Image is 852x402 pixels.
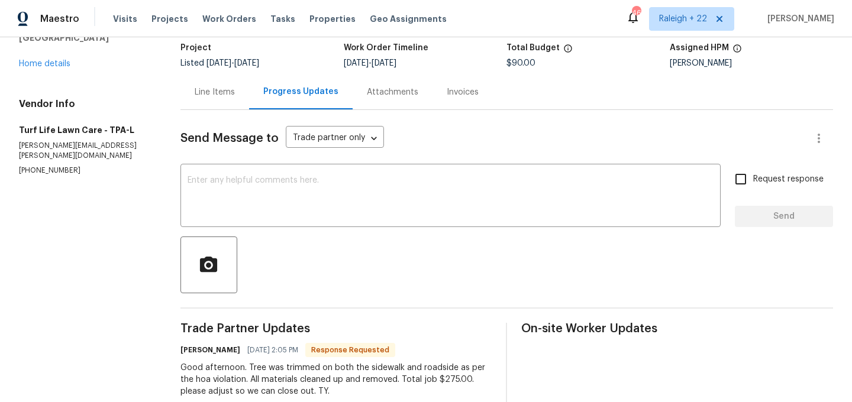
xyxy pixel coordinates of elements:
div: Good afternoon. Tree was trimmed on both the sidewalk and roadside as per the hoa violation. All ... [180,362,492,397]
div: Line Items [195,86,235,98]
span: Projects [151,13,188,25]
h5: Work Order Timeline [344,44,428,52]
h5: Assigned HPM [670,44,729,52]
h5: Project [180,44,211,52]
span: - [206,59,259,67]
div: [PERSON_NAME] [670,59,833,67]
div: Progress Updates [263,86,338,98]
span: On-site Worker Updates [521,323,833,335]
div: 468 [632,7,640,19]
span: [DATE] [372,59,396,67]
span: Maestro [40,13,79,25]
span: The hpm assigned to this work order. [732,44,742,59]
h5: Turf Life Lawn Care - TPA-L [19,124,152,136]
span: Visits [113,13,137,25]
span: Properties [309,13,356,25]
a: Home details [19,60,70,68]
span: [DATE] [234,59,259,67]
span: $90.00 [506,59,535,67]
p: [PERSON_NAME][EMAIL_ADDRESS][PERSON_NAME][DOMAIN_NAME] [19,141,152,161]
h6: [PERSON_NAME] [180,344,240,356]
span: [DATE] 2:05 PM [247,344,298,356]
span: - [344,59,396,67]
span: Listed [180,59,259,67]
span: Work Orders [202,13,256,25]
span: Response Requested [306,344,394,356]
span: Raleigh + 22 [659,13,707,25]
span: [DATE] [344,59,369,67]
span: [DATE] [206,59,231,67]
div: Invoices [447,86,479,98]
span: The total cost of line items that have been proposed by Opendoor. This sum includes line items th... [563,44,573,59]
h5: Total Budget [506,44,560,52]
div: Attachments [367,86,418,98]
span: [PERSON_NAME] [763,13,834,25]
span: Tasks [270,15,295,23]
div: Trade partner only [286,129,384,148]
span: Geo Assignments [370,13,447,25]
p: [PHONE_NUMBER] [19,166,152,176]
span: Send Message to [180,132,279,144]
h4: Vendor Info [19,98,152,110]
span: Request response [753,173,824,186]
span: Trade Partner Updates [180,323,492,335]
